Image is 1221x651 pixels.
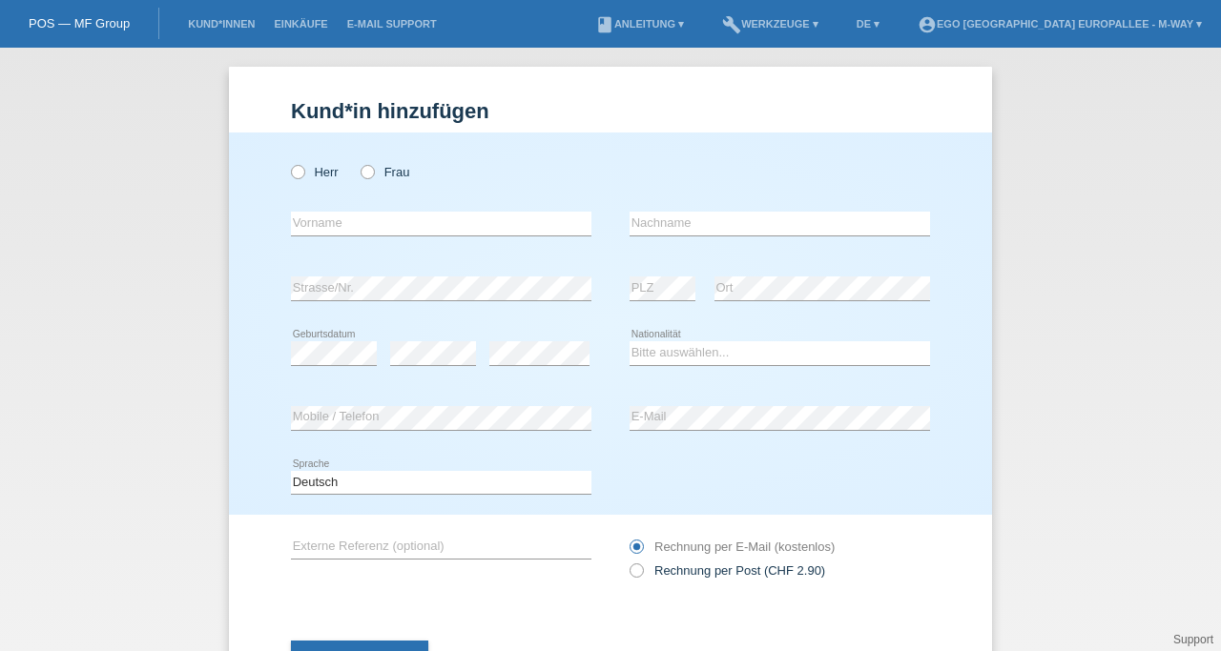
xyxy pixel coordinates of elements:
label: Herr [291,165,339,179]
i: book [595,15,614,34]
input: Rechnung per Post (CHF 2.90) [630,563,642,587]
a: POS — MF Group [29,16,130,31]
input: Frau [361,165,373,177]
a: account_circleEGO [GEOGRAPHIC_DATA] Europallee - m-way ▾ [908,18,1211,30]
a: Einkäufe [264,18,337,30]
a: buildWerkzeuge ▾ [713,18,828,30]
label: Frau [361,165,409,179]
i: account_circle [918,15,937,34]
a: DE ▾ [847,18,889,30]
label: Rechnung per Post (CHF 2.90) [630,563,825,578]
input: Rechnung per E-Mail (kostenlos) [630,539,642,563]
a: E-Mail Support [338,18,446,30]
h1: Kund*in hinzufügen [291,99,930,123]
label: Rechnung per E-Mail (kostenlos) [630,539,835,554]
input: Herr [291,165,303,177]
a: Support [1173,633,1213,646]
i: build [722,15,741,34]
a: Kund*innen [178,18,264,30]
a: bookAnleitung ▾ [586,18,693,30]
